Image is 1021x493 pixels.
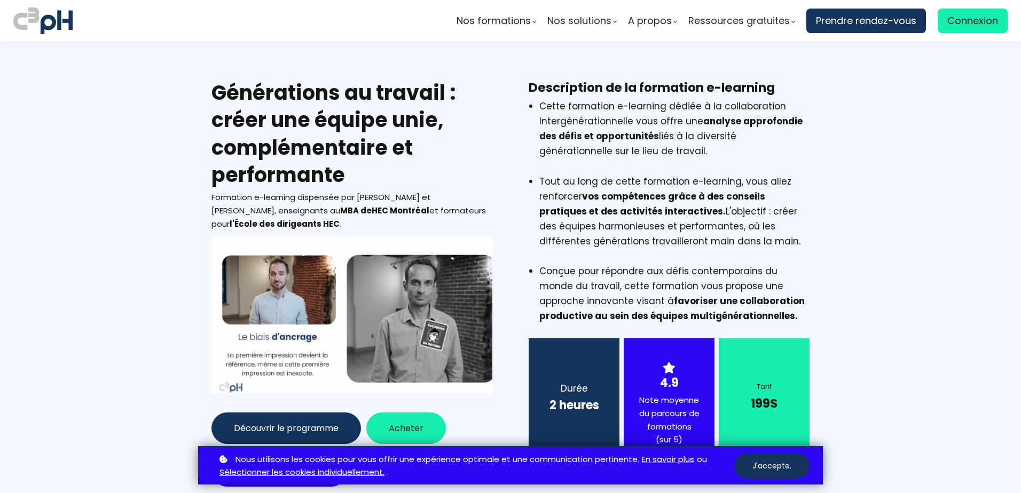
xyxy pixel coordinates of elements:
[751,395,777,412] b: 199$
[13,5,73,36] img: logo C3PH
[938,9,1008,33] a: Connexion
[366,412,446,444] button: Acheter
[734,454,810,479] button: J'accepte.
[372,205,429,216] b: EC Montréal
[660,375,679,391] strong: 4.9
[539,100,786,128] span: Cette formation e-learning dédiée à la collaboration Intergénérationnelle vous offre une
[234,422,339,435] span: Découvrir le programme
[529,79,810,96] h3: Description de la formation e-learning
[547,13,611,29] span: Nos solutions
[340,205,372,216] strong: MBA de
[642,453,694,466] a: En savoir plus
[457,13,531,29] span: Nos formations
[688,13,790,29] span: Ressources gratuites
[219,466,384,479] a: Sélectionner les cookies individuellement.
[539,190,765,218] strong: vos compétences grâce à des conseils pratiques et des activités interactives.
[211,412,361,444] button: Découvrir le programme
[549,397,599,414] b: 2 heures
[372,205,378,216] strong: H
[637,394,701,447] div: Note moyenne du parcours de formations
[732,381,796,393] div: Tarif
[389,422,423,435] span: Acheter
[211,79,492,188] h2: Générations au travail : créer une équipe unie, complémentaire et performante
[637,433,701,447] div: (sur 5)
[539,264,810,323] li: Conçue pour répondre aux défis contemporains du monde du travail, cette formation vous propose un...
[542,381,606,396] div: Durée
[947,13,998,29] span: Connexion
[235,453,639,466] span: Nous utilisons les cookies pour vous offrir une expérience optimale et une communication pertinente.
[539,175,791,203] span: Tout au long de cette formation e-learning, vous allez renforcer
[816,13,916,29] span: Prendre rendez-vous
[217,453,734,480] p: ou .
[539,295,805,322] strong: favoriser une collaboration productive au sein des équipes multigénérationnelles.
[806,9,926,33] a: Prendre rendez-vous
[539,205,800,248] span: L'objectif : créer des équipes harmonieuses et performantes, où les différentes générations trava...
[628,13,672,29] span: A propos
[230,218,340,229] b: l'École des dirigeants HEC
[211,191,492,230] div: Formation e-learning dispensée par [PERSON_NAME] et [PERSON_NAME], enseignants au et formateurs p...
[5,470,114,493] iframe: chat widget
